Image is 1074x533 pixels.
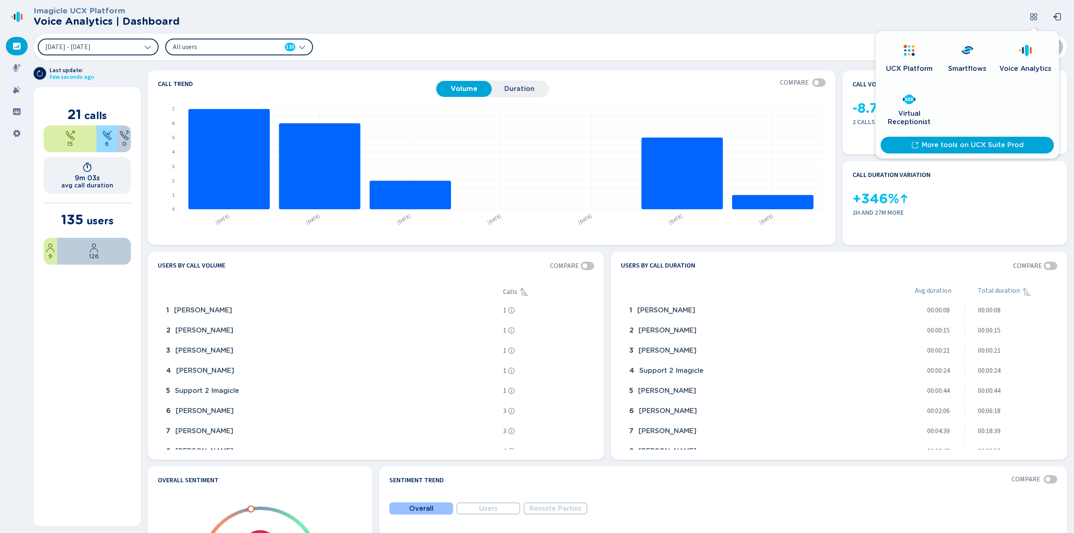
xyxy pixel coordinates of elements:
[637,307,695,314] span: [PERSON_NAME]
[978,447,1001,455] span: 00:22:52
[629,407,634,415] span: 6
[758,213,774,226] text: [DATE]
[48,253,52,260] span: 9
[13,42,21,50] svg: dashboard-filled
[503,427,506,435] span: 3
[626,403,869,419] div: Omar Radwan
[144,44,151,50] svg: chevron-down
[503,327,506,334] span: 1
[852,118,1057,126] span: 2 calls less
[65,130,75,140] svg: telephone-outbound
[927,367,950,374] span: 00:00:24
[389,476,444,484] h4: Sentiment Trend
[508,327,515,334] svg: info-circle
[915,287,951,297] span: Avg duration
[927,387,950,395] span: 00:00:44
[508,387,515,394] svg: info-circle
[626,342,869,359] div: Riccardo Rolfo
[38,39,159,55] button: [DATE] - [DATE]
[503,287,594,297] div: Calls
[172,206,175,213] text: 0
[503,347,506,354] span: 1
[638,387,696,395] span: [PERSON_NAME]
[629,447,633,455] span: 8
[305,213,321,226] text: [DATE]
[13,64,21,72] svg: mic-fill
[486,213,503,226] text: [DATE]
[173,42,269,52] span: All users
[852,191,899,207] span: +346%
[174,307,232,314] span: [PERSON_NAME]
[1022,287,1032,297] div: Sorted ascending, click to sort descending
[166,407,171,415] span: 6
[639,407,697,415] span: [PERSON_NAME]
[163,322,500,339] div: Andrea Sonnino
[508,408,515,414] svg: info-circle
[166,347,170,354] span: 3
[626,382,869,399] div: Ahmad Alkhalili
[978,407,1001,415] span: 00:06:18
[117,125,131,152] div: 0%
[639,427,696,435] span: [PERSON_NAME]
[13,107,21,116] svg: groups-filled
[175,347,233,354] span: [PERSON_NAME]
[508,307,515,314] svg: info-circle
[166,307,169,314] span: 1
[780,79,809,86] span: Compare
[166,327,170,334] span: 2
[503,307,506,314] span: 1
[629,367,634,374] span: 4
[577,213,593,226] text: [DATE]
[639,367,704,374] span: Support 2 Imagicle
[163,403,500,419] div: Michael Eprinchard
[621,262,695,270] h4: Users by call duration
[6,102,28,121] div: Groups
[479,505,498,512] span: Users
[529,505,581,512] span: Remote Parties
[409,505,433,512] span: Overall
[1011,476,1040,483] span: Compare
[436,81,492,97] button: Volume
[158,262,225,270] h4: Users by call volume
[122,140,126,147] span: 0
[175,387,239,395] span: Support 2 Imagicle
[163,302,500,319] div: Ahmad Alkhalili
[176,367,234,374] span: [PERSON_NAME]
[978,387,1001,395] span: 00:00:44
[626,302,869,319] div: Ettore Damiani
[214,213,231,226] text: [DATE]
[1022,287,1032,297] svg: sortAscending
[503,407,506,415] span: 3
[172,120,175,127] text: 6
[639,447,696,455] span: [PERSON_NAME]
[503,387,506,395] span: 1
[67,140,73,147] span: 15
[75,174,100,182] h1: 9m 03s
[34,6,180,16] h3: Imagicle UCX Platform
[172,106,175,113] text: 7
[496,85,543,93] span: Duration
[166,387,170,395] span: 5
[36,70,43,77] svg: arrow-clockwise
[927,347,950,354] span: 00:00:21
[34,16,180,27] h2: Voice Analytics | Dashboard
[639,327,696,334] span: [PERSON_NAME]
[852,209,1057,216] span: 2h and 27m more
[508,428,515,434] svg: info-circle
[927,447,950,455] span: 00:03:48
[166,447,170,455] span: 8
[852,171,931,179] h4: Call duration variation
[456,502,520,515] button: Users
[105,140,109,147] span: 6
[396,213,412,226] text: [DATE]
[286,43,295,51] span: 135
[978,287,1057,297] div: Total duration
[176,407,234,415] span: [PERSON_NAME]
[1053,13,1061,21] svg: box-arrow-left
[84,109,107,122] span: calls
[172,177,175,185] text: 2
[6,37,28,55] div: Dashboard
[519,287,529,297] div: Sorted ascending, click to sort descending
[166,367,171,374] span: 4
[6,81,28,99] div: Alarms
